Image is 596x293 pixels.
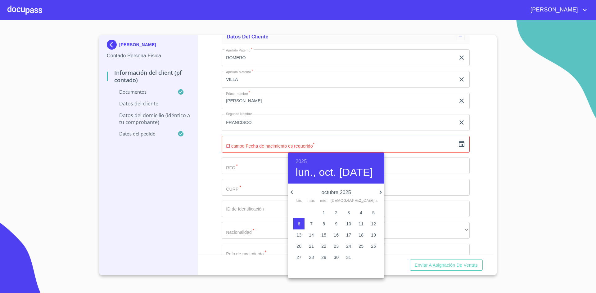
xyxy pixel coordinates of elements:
button: 3 [343,207,354,218]
button: 1 [318,207,329,218]
p: 3 [347,210,350,216]
p: 12 [371,221,376,227]
button: 23 [331,241,342,252]
p: 8 [323,221,325,227]
button: 4 [355,207,367,218]
p: 31 [346,254,351,260]
p: 17 [346,232,351,238]
p: 11 [359,221,363,227]
button: 21 [306,241,317,252]
button: 15 [318,229,329,241]
button: 2 [331,207,342,218]
button: 2025 [296,157,307,166]
p: 7 [310,221,313,227]
span: lun. [293,198,305,204]
p: 30 [334,254,339,260]
p: 10 [346,221,351,227]
button: 7 [306,218,317,229]
p: 29 [321,254,326,260]
button: 28 [306,252,317,263]
button: 12 [368,218,379,229]
p: 4 [360,210,362,216]
button: 29 [318,252,329,263]
p: 2 [335,210,337,216]
p: 14 [309,232,314,238]
button: 20 [293,241,305,252]
p: 1 [323,210,325,216]
button: 24 [343,241,354,252]
p: 21 [309,243,314,249]
p: 28 [309,254,314,260]
button: 14 [306,229,317,241]
span: [DEMOGRAPHIC_DATA]. [331,198,342,204]
span: vie. [343,198,354,204]
button: 19 [368,229,379,241]
p: 22 [321,243,326,249]
span: mié. [318,198,329,204]
span: sáb. [355,198,367,204]
button: 10 [343,218,354,229]
span: mar. [306,198,317,204]
p: octubre 2025 [296,189,377,196]
button: 31 [343,252,354,263]
p: 15 [321,232,326,238]
button: 8 [318,218,329,229]
p: 26 [371,243,376,249]
button: 30 [331,252,342,263]
button: 11 [355,218,367,229]
p: 27 [296,254,301,260]
p: 20 [296,243,301,249]
p: 18 [359,232,363,238]
p: 5 [372,210,375,216]
p: 6 [298,221,300,227]
button: 13 [293,229,305,241]
button: lun., oct. [DATE] [296,166,373,179]
p: 23 [334,243,339,249]
button: 26 [368,241,379,252]
span: dom. [368,198,379,204]
button: 27 [293,252,305,263]
p: 9 [335,221,337,227]
button: 22 [318,241,329,252]
button: 18 [355,229,367,241]
button: 17 [343,229,354,241]
p: 24 [346,243,351,249]
button: 5 [368,207,379,218]
button: 16 [331,229,342,241]
p: 13 [296,232,301,238]
button: 25 [355,241,367,252]
p: 19 [371,232,376,238]
button: 6 [293,218,305,229]
p: 16 [334,232,339,238]
button: 9 [331,218,342,229]
p: 25 [359,243,363,249]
